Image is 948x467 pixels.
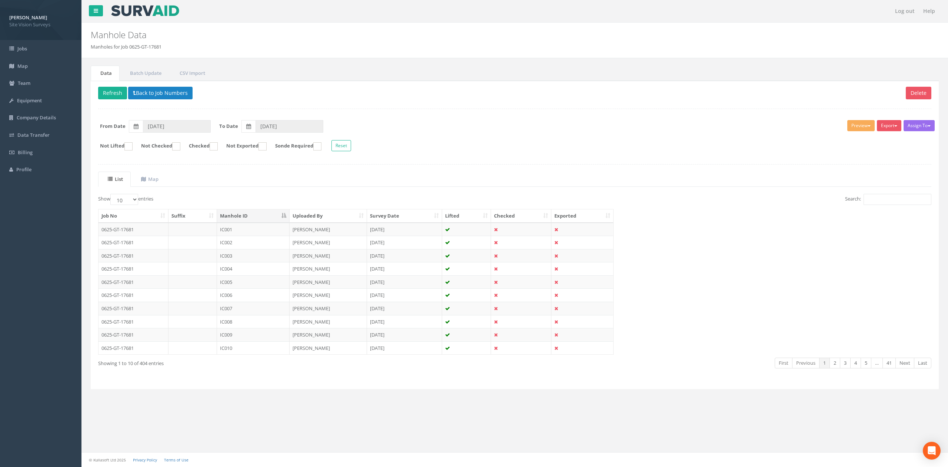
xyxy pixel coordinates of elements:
[99,236,168,249] td: 0625-GT-17681
[9,14,47,21] strong: [PERSON_NAME]
[131,172,166,187] a: Map
[367,249,442,262] td: [DATE]
[98,194,153,205] label: Show entries
[98,87,127,99] button: Refresh
[290,288,367,302] td: [PERSON_NAME]
[904,120,935,131] button: Assign To
[331,140,351,151] button: Reset
[217,249,290,262] td: IC003
[17,132,50,138] span: Data Transfer
[17,45,27,52] span: Jobs
[170,66,213,81] a: CSV Import
[256,120,323,133] input: To Date
[871,358,883,368] a: …
[168,209,217,223] th: Suffix: activate to sort column ascending
[89,457,126,463] small: © Kullasoft Ltd 2025
[99,262,168,275] td: 0625-GT-17681
[290,209,367,223] th: Uploaded By: activate to sort column ascending
[923,442,941,460] div: Open Intercom Messenger
[367,223,442,236] td: [DATE]
[290,315,367,328] td: [PERSON_NAME]
[16,166,31,173] span: Profile
[877,120,901,131] button: Export
[98,357,439,367] div: Showing 1 to 10 of 404 entries
[17,114,56,121] span: Company Details
[99,223,168,236] td: 0625-GT-17681
[367,302,442,315] td: [DATE]
[98,172,131,187] a: List
[99,328,168,341] td: 0625-GT-17681
[9,21,72,28] span: Site Vision Surveys
[217,275,290,289] td: IC005
[367,328,442,341] td: [DATE]
[99,275,168,289] td: 0625-GT-17681
[367,275,442,289] td: [DATE]
[442,209,491,223] th: Lifted: activate to sort column ascending
[367,236,442,249] td: [DATE]
[99,288,168,302] td: 0625-GT-17681
[290,275,367,289] td: [PERSON_NAME]
[18,80,30,86] span: Team
[847,120,875,131] button: Preview
[792,358,820,368] a: Previous
[895,358,914,368] a: Next
[99,249,168,262] td: 0625-GT-17681
[17,97,42,104] span: Equipment
[134,142,180,150] label: Not Checked
[290,236,367,249] td: [PERSON_NAME]
[9,12,72,28] a: [PERSON_NAME] Site Vision Surveys
[850,358,861,368] a: 4
[91,66,120,81] a: Data
[367,288,442,302] td: [DATE]
[367,209,442,223] th: Survey Date: activate to sort column ascending
[906,87,931,99] button: Delete
[882,358,896,368] a: 41
[219,122,238,129] label: To Date
[99,341,168,355] td: 0625-GT-17681
[110,194,138,205] select: Showentries
[91,30,795,40] h2: Manhole Data
[491,209,551,223] th: Checked: activate to sort column ascending
[219,142,267,150] label: Not Exported
[217,262,290,275] td: IC004
[91,43,161,50] li: Manholes for Job 0625-GT-17681
[128,87,193,99] button: Back to Job Numbers
[99,209,168,223] th: Job No: activate to sort column ascending
[268,142,321,150] label: Sonde Required
[181,142,218,150] label: Checked
[367,315,442,328] td: [DATE]
[217,302,290,315] td: IC007
[864,194,931,205] input: Search:
[217,223,290,236] td: IC001
[17,63,28,69] span: Map
[290,249,367,262] td: [PERSON_NAME]
[367,341,442,355] td: [DATE]
[164,457,188,463] a: Terms of Use
[840,358,851,368] a: 3
[845,194,931,205] label: Search:
[120,66,169,81] a: Batch Update
[217,288,290,302] td: IC006
[99,315,168,328] td: 0625-GT-17681
[290,223,367,236] td: [PERSON_NAME]
[100,122,126,129] label: From Date
[819,358,830,368] a: 1
[18,149,33,156] span: Billing
[217,315,290,328] td: IC008
[217,328,290,341] td: IC009
[99,302,168,315] td: 0625-GT-17681
[217,341,290,355] td: IC010
[290,302,367,315] td: [PERSON_NAME]
[290,262,367,275] td: [PERSON_NAME]
[861,358,871,368] a: 5
[290,341,367,355] td: [PERSON_NAME]
[217,209,290,223] th: Manhole ID: activate to sort column descending
[217,236,290,249] td: IC002
[290,328,367,341] td: [PERSON_NAME]
[775,358,792,368] a: First
[914,358,931,368] a: Last
[133,457,157,463] a: Privacy Policy
[108,176,123,182] uib-tab-heading: List
[551,209,613,223] th: Exported: activate to sort column ascending
[141,176,158,182] uib-tab-heading: Map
